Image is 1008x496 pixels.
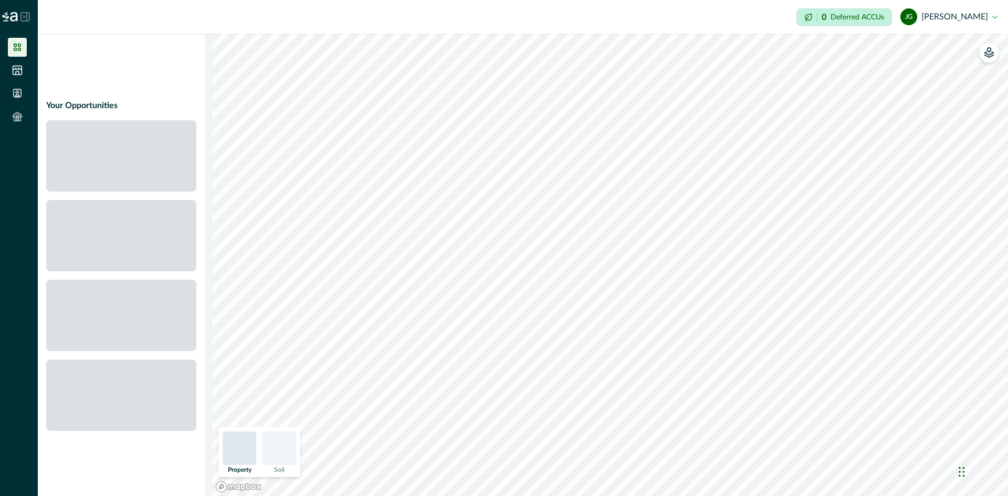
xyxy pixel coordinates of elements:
[822,13,826,22] p: 0
[274,467,285,473] p: Soil
[900,4,997,29] button: julien gastaldi[PERSON_NAME]
[46,99,118,112] p: Your Opportunities
[959,456,965,488] div: Drag
[215,481,261,493] a: Mapbox logo
[228,467,251,473] p: Property
[2,12,18,22] img: Logo
[955,446,1008,496] iframe: Chat Widget
[831,13,884,21] p: Deferred ACCUs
